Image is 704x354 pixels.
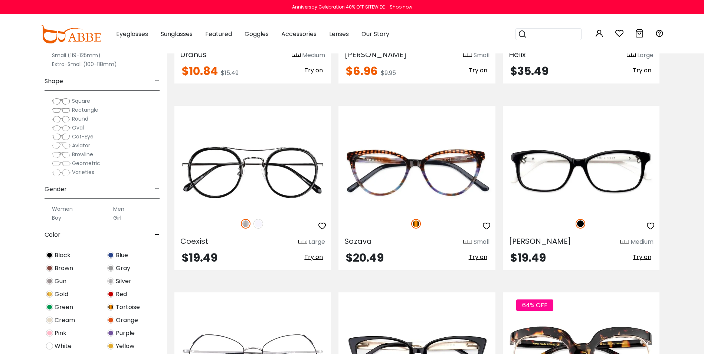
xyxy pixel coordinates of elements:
[52,51,101,60] label: Small (119-125mm)
[107,342,114,350] img: Yellow
[627,53,636,58] img: size ruler
[113,204,124,213] label: Men
[72,106,98,114] span: Rectangle
[45,226,60,244] span: Color
[46,278,53,285] img: Gun
[155,226,160,244] span: -
[107,278,114,285] img: Silver
[72,142,90,149] span: Aviator
[253,219,263,229] img: Translucent
[46,317,53,324] img: Cream
[55,342,72,351] span: White
[381,69,396,77] span: $9.95
[329,30,349,38] span: Lenses
[52,204,73,213] label: Women
[466,66,489,75] button: Try on
[304,253,323,261] span: Try on
[52,142,71,150] img: Aviator.png
[637,51,654,60] div: Large
[509,236,571,246] span: [PERSON_NAME]
[474,51,489,60] div: Small
[107,304,114,311] img: Tortoise
[52,160,71,167] img: Geometric.png
[116,329,135,338] span: Purple
[302,51,325,60] div: Medium
[72,115,88,122] span: Round
[46,291,53,298] img: Gold
[52,213,61,222] label: Boy
[346,250,384,266] span: $20.49
[205,30,232,38] span: Featured
[107,265,114,272] img: Gray
[55,251,71,260] span: Black
[52,151,71,158] img: Browline.png
[466,252,489,262] button: Try on
[510,63,549,79] span: $35.49
[113,213,121,222] label: Girl
[52,60,117,69] label: Extra-Small (100-118mm)
[510,250,546,266] span: $19.49
[338,132,495,211] img: Tortoise Sazava - Acetate ,Universal Bridge Fit
[182,63,218,79] span: $10.84
[45,180,67,198] span: Gender
[161,30,193,38] span: Sunglasses
[155,180,160,198] span: -
[411,219,421,229] img: Tortoise
[116,277,131,286] span: Silver
[46,330,53,337] img: Pink
[55,329,66,338] span: Pink
[174,132,331,211] a: Silver Coexist - Combination ,Adjust Nose Pads
[72,151,93,158] span: Browline
[292,53,301,58] img: size ruler
[72,97,90,105] span: Square
[344,49,407,60] span: [PERSON_NAME]
[463,53,472,58] img: size ruler
[45,72,63,90] span: Shape
[52,169,71,177] img: Varieties.png
[386,4,412,10] a: Shop now
[469,253,487,261] span: Try on
[55,277,66,286] span: Gun
[390,4,412,10] div: Shop now
[509,49,526,60] span: Helix
[55,264,73,273] span: Brown
[503,132,659,211] a: Black Paula - Acetate ,Universal Bridge Fit
[55,316,75,325] span: Cream
[302,252,325,262] button: Try on
[55,290,68,299] span: Gold
[116,30,148,38] span: Eyeglasses
[52,133,71,141] img: Cat-Eye.png
[116,342,134,351] span: Yellow
[221,69,239,77] span: $15.49
[298,239,307,245] img: size ruler
[107,330,114,337] img: Purple
[474,237,489,246] div: Small
[620,239,629,245] img: size ruler
[40,25,101,43] img: abbeglasses.com
[72,124,84,131] span: Oval
[52,115,71,123] img: Round.png
[304,66,323,75] span: Try on
[180,236,208,246] span: Coexist
[576,219,585,229] img: Black
[631,237,654,246] div: Medium
[72,133,94,140] span: Cat-Eye
[292,4,385,10] div: Anniversay Celebration 40% OFF SITEWIDE
[107,252,114,259] img: Blue
[155,72,160,90] span: -
[46,252,53,259] img: Black
[46,342,53,350] img: White
[344,236,372,246] span: Sazava
[46,265,53,272] img: Brown
[302,66,325,75] button: Try on
[631,66,654,75] button: Try on
[182,250,217,266] span: $19.49
[309,237,325,246] div: Large
[516,299,553,311] span: 64% OFF
[116,303,140,312] span: Tortoise
[116,316,138,325] span: Orange
[633,66,651,75] span: Try on
[72,168,94,176] span: Varieties
[631,252,654,262] button: Try on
